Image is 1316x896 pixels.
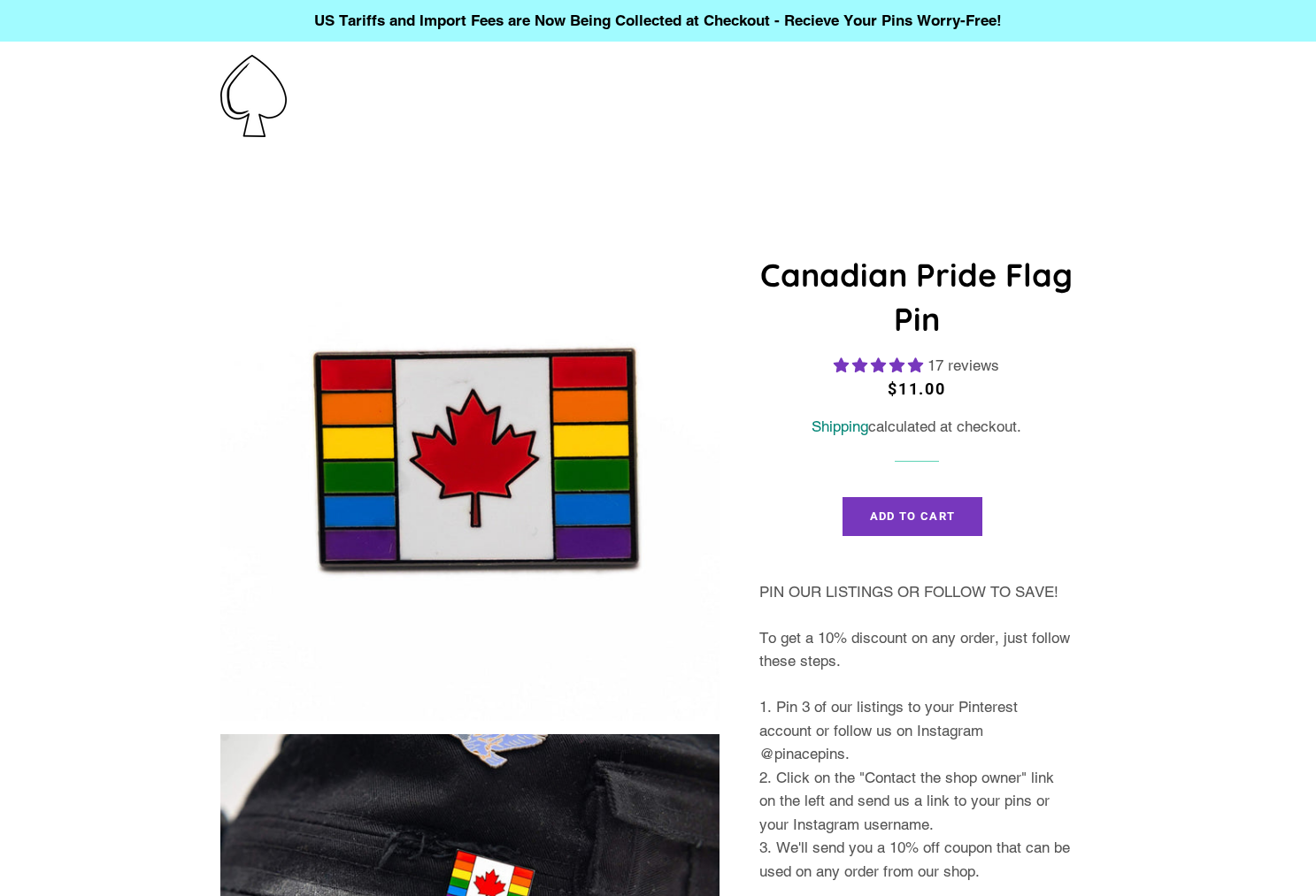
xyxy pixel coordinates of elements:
[759,695,1074,884] p: 1. Pin 3 of our listings to your Pinterest account or follow us on Instagram @pinacepins. 2. Clic...
[927,356,999,374] span: 17 reviews
[759,580,1074,604] p: PIN OUR LISTINGS OR FOLLOW TO SAVE!
[759,415,1074,439] div: calculated at checkout.
[812,417,868,435] a: Shipping
[220,55,287,137] img: Pin-Ace
[843,497,982,536] button: Add to Cart
[220,221,720,721] img: Canadian Pride Flag Enamel Pin Badge Rainbow Lapel LGBTQ Gay Gift For Her/Him - Pin Ace
[834,356,927,374] span: 5.00 stars
[888,379,946,398] span: $11.00
[759,626,1074,673] p: To get a 10% discount on any order, just follow these steps.
[759,253,1074,342] h1: Canadian Pride Flag Pin
[870,509,955,523] span: Add to Cart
